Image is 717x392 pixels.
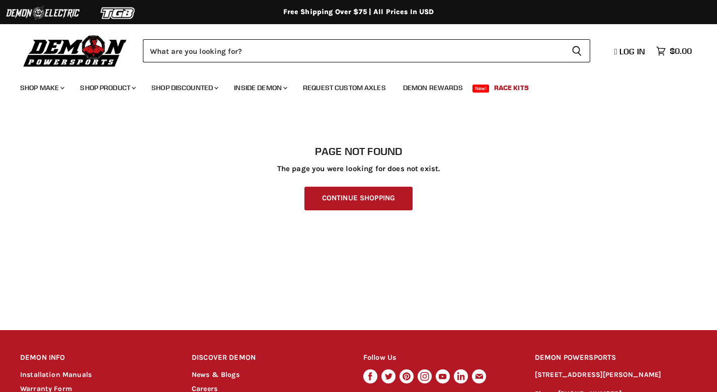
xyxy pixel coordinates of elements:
[20,370,92,379] a: Installation Manuals
[20,346,173,370] h2: DEMON INFO
[670,46,692,56] span: $0.00
[81,4,156,23] img: TGB Logo 2
[192,370,240,379] a: News & Blogs
[13,77,70,98] a: Shop Make
[13,73,689,98] ul: Main menu
[72,77,142,98] a: Shop Product
[395,77,470,98] a: Demon Rewards
[20,33,130,68] img: Demon Powersports
[144,77,224,98] a: Shop Discounted
[535,346,697,370] h2: DEMON POWERSPORTS
[20,165,697,173] p: The page you were looking for does not exist.
[143,39,590,62] form: Product
[610,47,651,56] a: Log in
[487,77,536,98] a: Race Kits
[564,39,590,62] button: Search
[192,346,344,370] h2: DISCOVER DEMON
[619,46,645,56] span: Log in
[295,77,393,98] a: Request Custom Axles
[363,346,516,370] h2: Follow Us
[472,85,490,93] span: New!
[651,44,697,58] a: $0.00
[5,4,81,23] img: Demon Electric Logo 2
[304,187,413,210] a: Continue Shopping
[535,369,697,381] p: [STREET_ADDRESS][PERSON_NAME]
[143,39,564,62] input: Search
[20,145,697,158] h1: Page not found
[226,77,293,98] a: Inside Demon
